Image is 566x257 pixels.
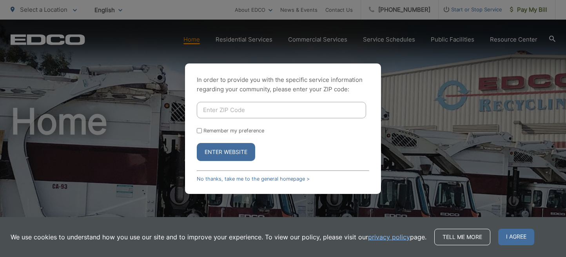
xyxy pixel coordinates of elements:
[368,232,410,242] a: privacy policy
[197,176,310,182] a: No thanks, take me to the general homepage >
[197,75,369,94] p: In order to provide you with the specific service information regarding your community, please en...
[197,143,255,161] button: Enter Website
[498,229,534,245] span: I agree
[203,128,264,134] label: Remember my preference
[434,229,490,245] a: Tell me more
[11,232,426,242] p: We use cookies to understand how you use our site and to improve your experience. To view our pol...
[197,102,366,118] input: Enter ZIP Code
